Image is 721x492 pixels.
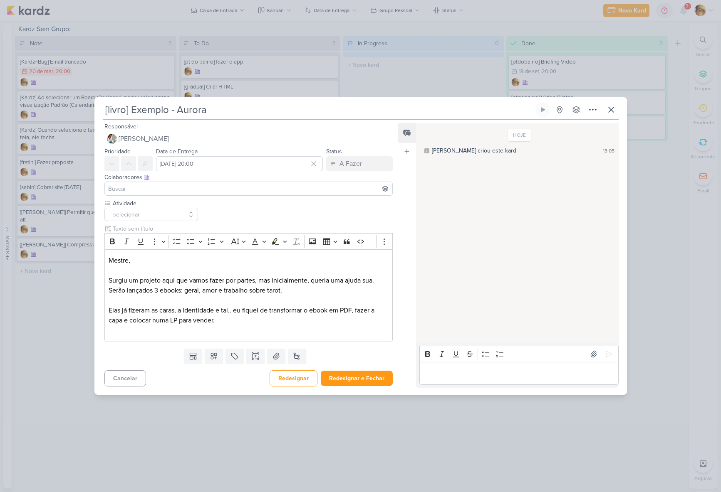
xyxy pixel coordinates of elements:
[104,123,138,130] label: Responsável
[156,156,323,171] input: Select a date
[104,233,393,249] div: Editor toolbar
[104,131,393,146] button: [PERSON_NAME]
[103,102,534,117] input: Kard Sem Título
[432,146,516,155] div: [PERSON_NAME] criou este kard
[109,305,388,325] p: Elas já fizeram as caras, a identidade e tal.. eu fiquei de transformar o ebook em PDF, fazer a c...
[107,184,391,194] input: Buscar
[111,224,393,233] input: Texto sem título
[104,370,146,386] button: Cancelar
[326,156,393,171] button: A Fazer
[104,173,393,182] div: Colaboradores
[419,346,618,362] div: Editor toolbar
[540,106,546,113] div: Ligar relógio
[104,249,393,342] div: Editor editing area: main
[112,199,198,208] label: Atividade
[104,148,131,155] label: Prioridade
[119,134,169,144] span: [PERSON_NAME]
[104,208,198,221] button: -- selecionar --
[270,370,317,386] button: Redesignar
[156,148,198,155] label: Data de Entrega
[339,159,362,169] div: A Fazer
[109,276,388,295] p: Surgiu um projeto aqui que vamos fazer por partes, mas inicialmente, queria uma ajuda sua. Serão ...
[419,362,618,385] div: Editor editing area: main
[109,256,388,266] p: Mestre,
[321,371,393,386] button: Redesignar e Fechar
[326,148,342,155] label: Status
[107,134,117,144] img: Raphael Simas
[603,147,614,155] div: 13:05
